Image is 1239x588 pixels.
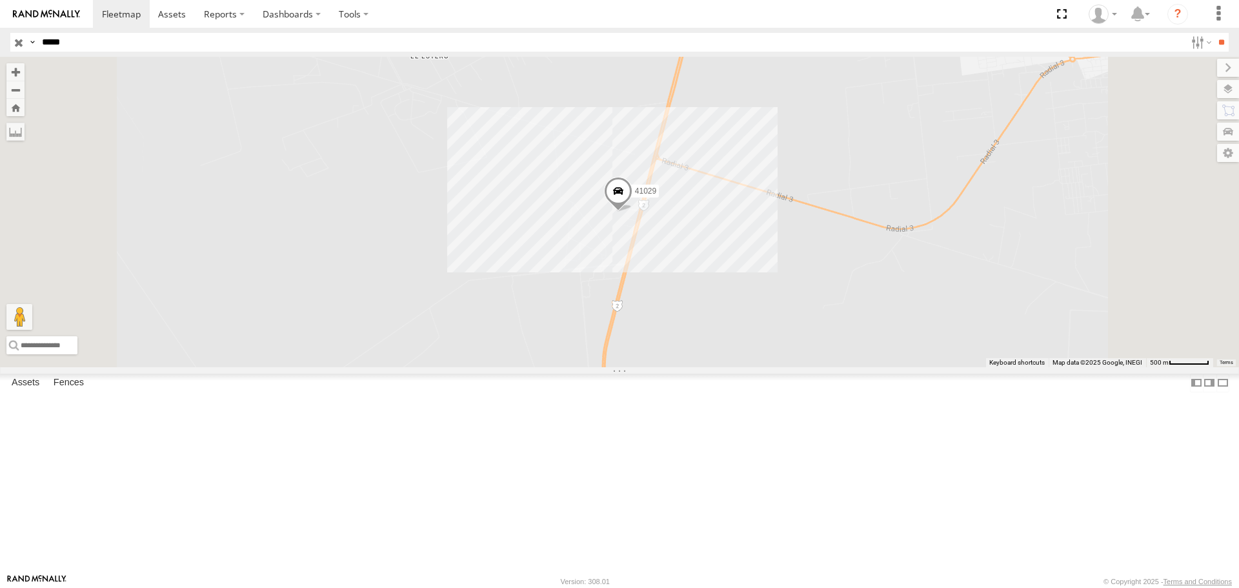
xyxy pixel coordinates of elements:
[1167,4,1188,25] i: ?
[6,123,25,141] label: Measure
[1150,359,1169,366] span: 500 m
[1146,358,1213,367] button: Map Scale: 500 m per 59 pixels
[1053,359,1142,366] span: Map data ©2025 Google, INEGI
[7,575,66,588] a: Visit our Website
[1217,144,1239,162] label: Map Settings
[1203,374,1216,392] label: Dock Summary Table to the Right
[635,187,656,196] span: 41029
[989,358,1045,367] button: Keyboard shortcuts
[6,304,32,330] button: Drag Pegman onto the map to open Street View
[27,33,37,52] label: Search Query
[47,374,90,392] label: Fences
[13,10,80,19] img: rand-logo.svg
[5,374,46,392] label: Assets
[1163,578,1232,585] a: Terms and Conditions
[6,81,25,99] button: Zoom out
[6,63,25,81] button: Zoom in
[6,99,25,116] button: Zoom Home
[1084,5,1122,24] div: Caseta Laredo TX
[1220,360,1233,365] a: Terms (opens in new tab)
[1103,578,1232,585] div: © Copyright 2025 -
[561,578,610,585] div: Version: 308.01
[1190,374,1203,392] label: Dock Summary Table to the Left
[1216,374,1229,392] label: Hide Summary Table
[1186,33,1214,52] label: Search Filter Options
